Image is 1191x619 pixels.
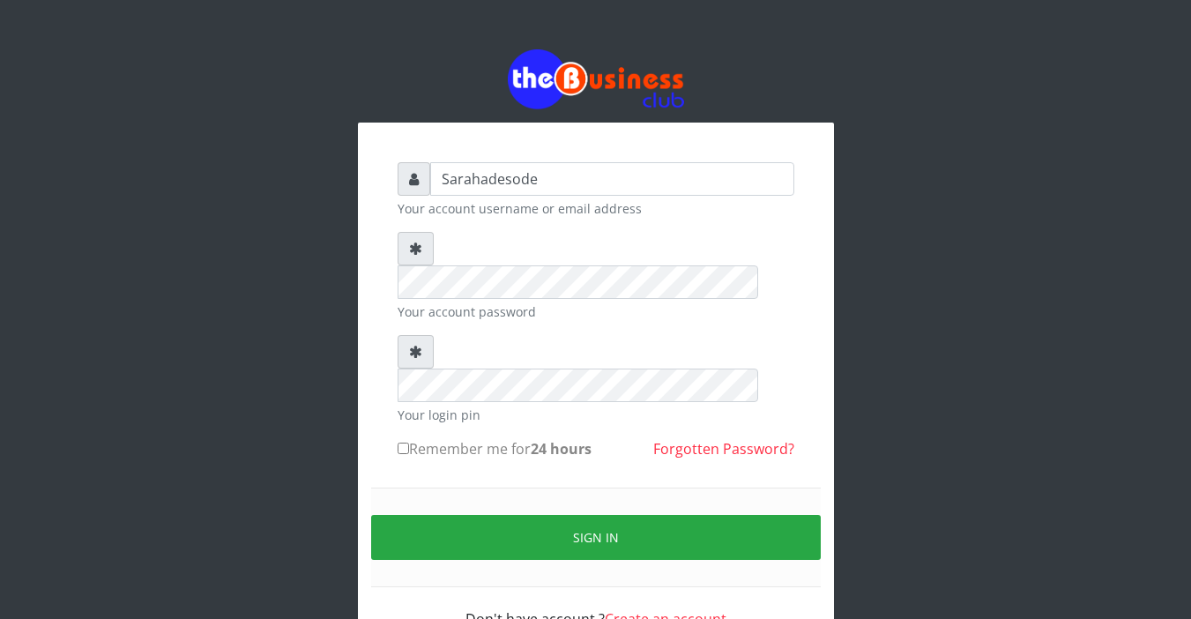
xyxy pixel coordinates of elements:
[398,443,409,454] input: Remember me for24 hours
[398,199,794,218] small: Your account username or email address
[371,515,821,560] button: Sign in
[398,302,794,321] small: Your account password
[398,438,592,459] label: Remember me for
[531,439,592,459] b: 24 hours
[430,162,794,196] input: Username or email address
[398,406,794,424] small: Your login pin
[653,439,794,459] a: Forgotten Password?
